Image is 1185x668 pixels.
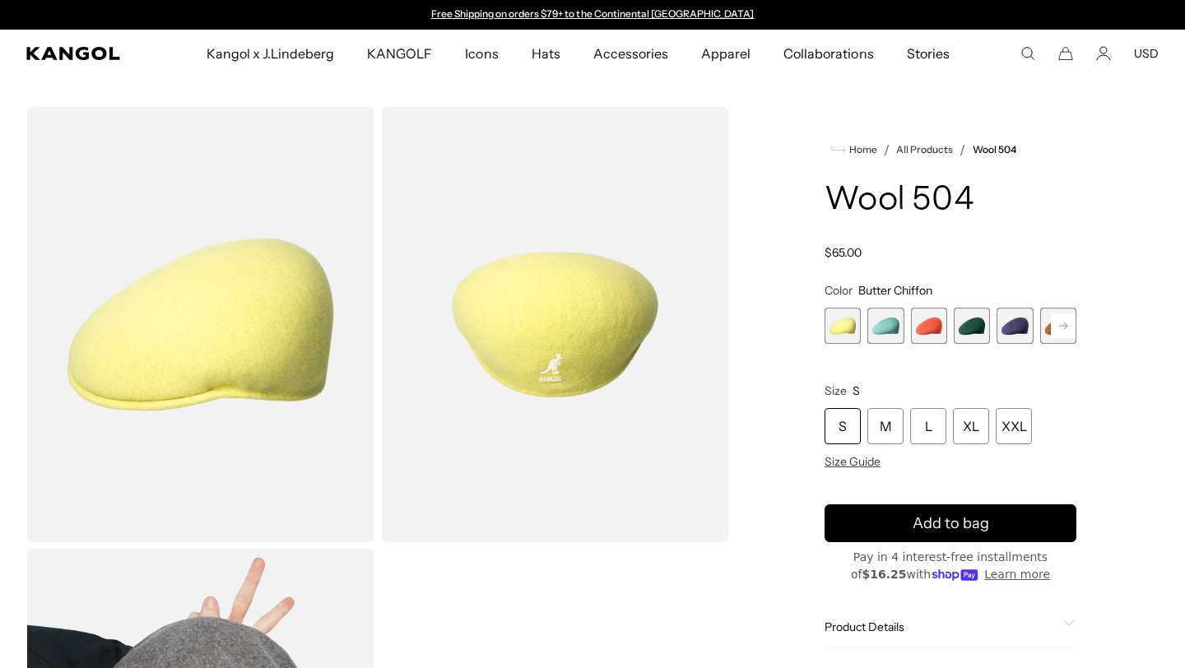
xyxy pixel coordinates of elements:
label: Aquatic [867,308,904,344]
span: Color [825,283,853,298]
span: KANGOLF [367,30,432,77]
span: Hats [532,30,560,77]
slideshow-component: Announcement bar [423,8,762,21]
span: Size Guide [825,454,881,469]
li: / [953,140,965,160]
a: Kangol [26,47,135,60]
span: Add to bag [913,513,989,535]
a: Apparel [685,30,767,77]
a: Accessories [577,30,685,77]
a: Kangol x J.Lindeberg [190,30,351,77]
label: Hazy Indigo [997,308,1033,344]
span: Home [846,144,877,155]
span: Icons [465,30,498,77]
label: Coral Flame [911,308,947,344]
div: 1 of 21 [825,308,861,344]
div: XL [953,408,989,444]
div: 1 of 2 [423,8,762,21]
nav: breadcrumbs [825,140,1076,160]
div: L [910,408,946,444]
a: All Products [896,144,953,155]
a: KANGOLF [351,30,448,77]
label: Rustic Caramel [1040,308,1076,344]
a: Home [831,142,877,157]
button: Add to bag [825,504,1076,542]
span: Stories [907,30,950,77]
a: Icons [448,30,514,77]
li: / [877,140,890,160]
div: 4 of 21 [954,308,990,344]
div: 3 of 21 [911,308,947,344]
label: Butter Chiffon [825,308,861,344]
button: Cart [1058,46,1073,61]
a: Account [1096,46,1111,61]
span: Apparel [701,30,750,77]
a: Free Shipping on orders $79+ to the Continental [GEOGRAPHIC_DATA] [431,7,755,20]
div: 6 of 21 [1040,308,1076,344]
span: Product Details [825,619,1057,634]
h1: Wool 504 [825,183,1076,219]
span: Butter Chiffon [858,283,932,298]
img: color-butter-chiffon [381,107,729,542]
div: XXL [996,408,1032,444]
label: Deep Emerald [954,308,990,344]
span: Kangol x J.Lindeberg [207,30,335,77]
div: S [825,408,861,444]
div: 2 of 21 [867,308,904,344]
div: M [867,408,904,444]
span: Accessories [593,30,668,77]
span: S [853,383,860,398]
span: $65.00 [825,245,862,260]
a: Wool 504 [973,144,1016,155]
summary: Search here [1020,46,1035,61]
a: Hats [515,30,577,77]
a: Collaborations [767,30,890,77]
img: color-butter-chiffon [26,107,374,542]
div: Announcement [423,8,762,21]
span: Size [825,383,847,398]
button: USD [1134,46,1159,61]
div: 5 of 21 [997,308,1033,344]
a: Stories [890,30,966,77]
span: Collaborations [783,30,873,77]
